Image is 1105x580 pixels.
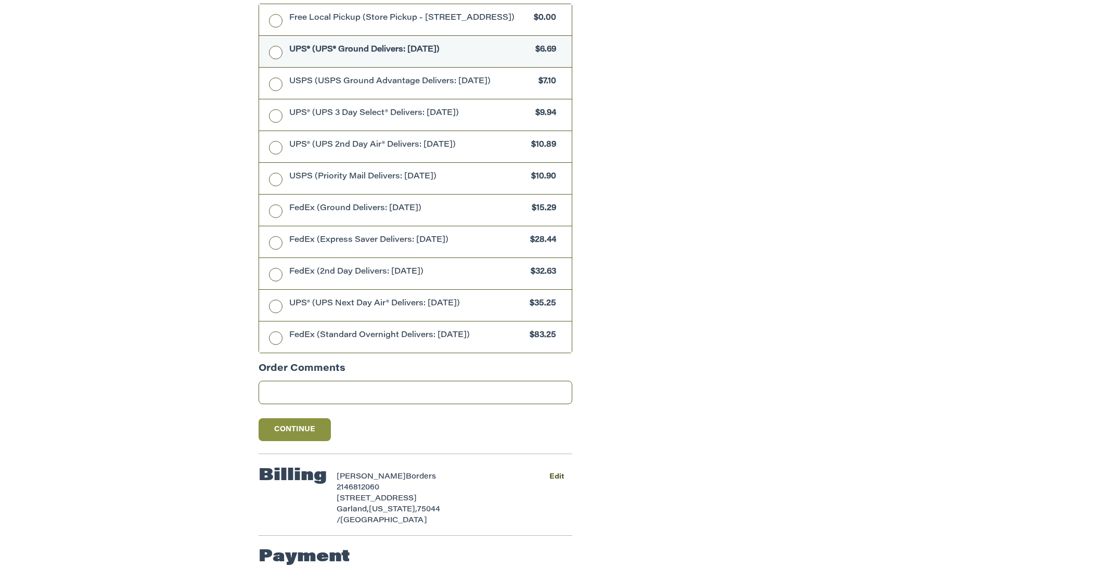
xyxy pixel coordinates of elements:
span: $6.69 [531,44,557,56]
span: $7.10 [534,76,557,88]
span: $10.89 [526,139,557,151]
span: $32.63 [526,266,557,278]
h2: Payment [259,547,350,568]
span: UPS® (UPS® Ground Delivers: [DATE]) [289,44,531,56]
span: UPS® (UPS Next Day Air® Delivers: [DATE]) [289,298,525,310]
span: FedEx (2nd Day Delivers: [DATE]) [289,266,526,278]
span: Free Local Pickup (Store Pickup - [STREET_ADDRESS]) [289,12,529,24]
span: $28.44 [525,235,557,247]
span: UPS® (UPS 3 Day Select® Delivers: [DATE]) [289,108,531,120]
span: USPS (USPS Ground Advantage Delivers: [DATE]) [289,76,534,88]
span: $15.29 [527,203,557,215]
span: 2146812060 [337,484,379,492]
span: [STREET_ADDRESS] [337,495,417,502]
span: [PERSON_NAME] [337,473,406,481]
h2: Billing [259,466,327,486]
span: USPS (Priority Mail Delivers: [DATE]) [289,171,526,183]
span: $0.00 [529,12,557,24]
span: $35.25 [525,298,557,310]
span: Garland, [337,506,369,513]
button: Continue [259,418,331,441]
span: FedEx (Express Saver Delivers: [DATE]) [289,235,525,247]
span: Borders [406,473,436,481]
legend: Order Comments [259,362,345,381]
span: $83.25 [525,330,557,342]
span: [GEOGRAPHIC_DATA] [340,517,427,524]
span: $9.94 [531,108,557,120]
span: $10.90 [526,171,557,183]
span: UPS® (UPS 2nd Day Air® Delivers: [DATE]) [289,139,526,151]
button: Edit [542,469,572,484]
span: [US_STATE], [369,506,417,513]
span: FedEx (Standard Overnight Delivers: [DATE]) [289,330,525,342]
span: FedEx (Ground Delivers: [DATE]) [289,203,527,215]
